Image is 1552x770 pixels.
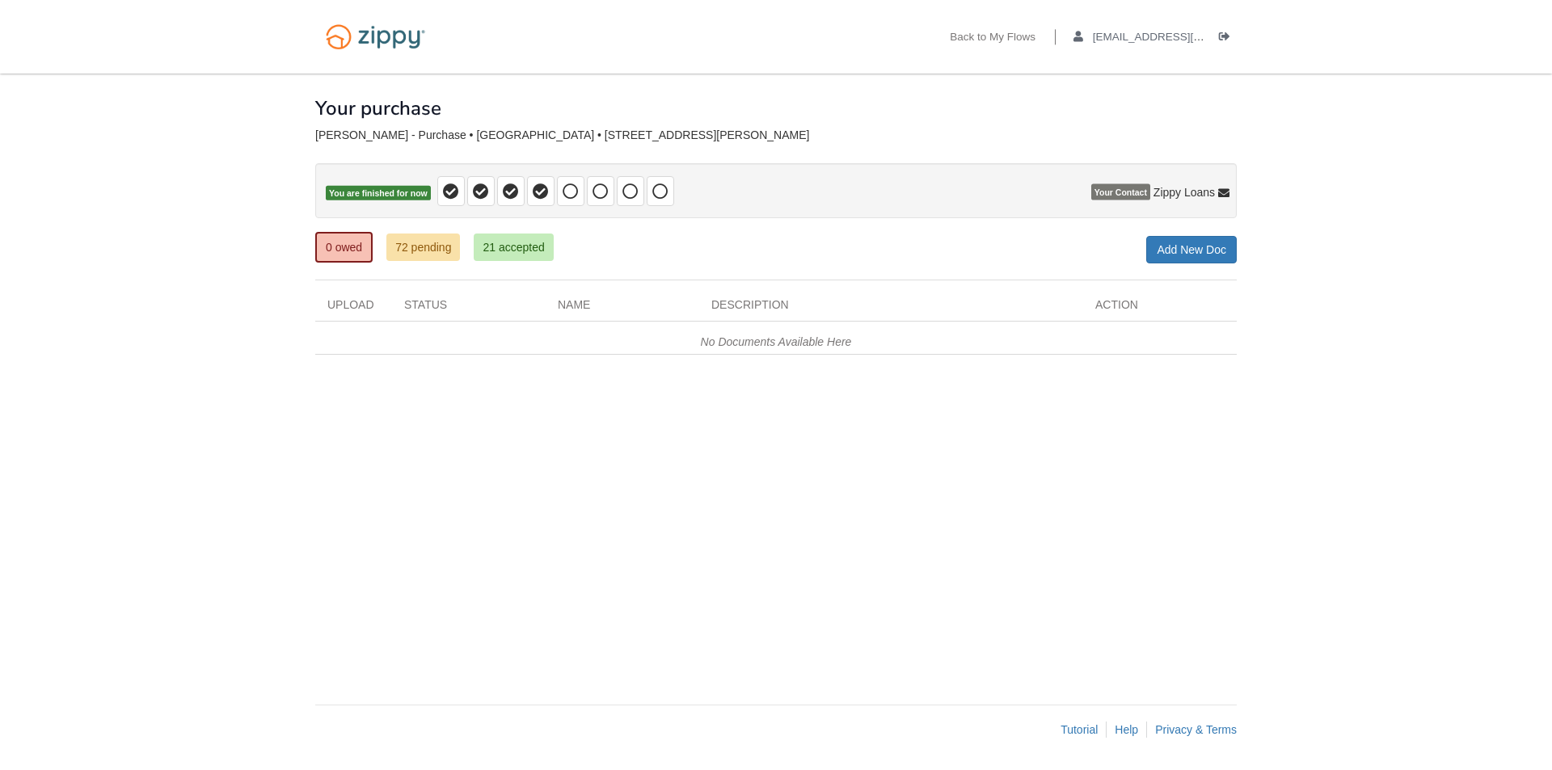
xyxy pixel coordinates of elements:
[315,232,373,263] a: 0 owed
[546,297,699,321] div: Name
[386,234,460,261] a: 72 pending
[1115,723,1138,736] a: Help
[315,98,441,119] h1: Your purchase
[1073,31,1278,47] a: edit profile
[326,186,431,201] span: You are finished for now
[1061,723,1098,736] a: Tutorial
[1219,31,1237,47] a: Log out
[1083,297,1237,321] div: Action
[1146,236,1237,263] a: Add New Doc
[392,297,546,321] div: Status
[950,31,1035,47] a: Back to My Flows
[474,234,553,261] a: 21 accepted
[315,16,436,57] img: Logo
[1093,31,1278,43] span: aaboley88@icloud.com
[1091,184,1150,200] span: Your Contact
[1155,723,1237,736] a: Privacy & Terms
[701,335,852,348] em: No Documents Available Here
[1153,184,1215,200] span: Zippy Loans
[315,128,1237,142] div: [PERSON_NAME] - Purchase • [GEOGRAPHIC_DATA] • [STREET_ADDRESS][PERSON_NAME]
[315,297,392,321] div: Upload
[699,297,1083,321] div: Description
